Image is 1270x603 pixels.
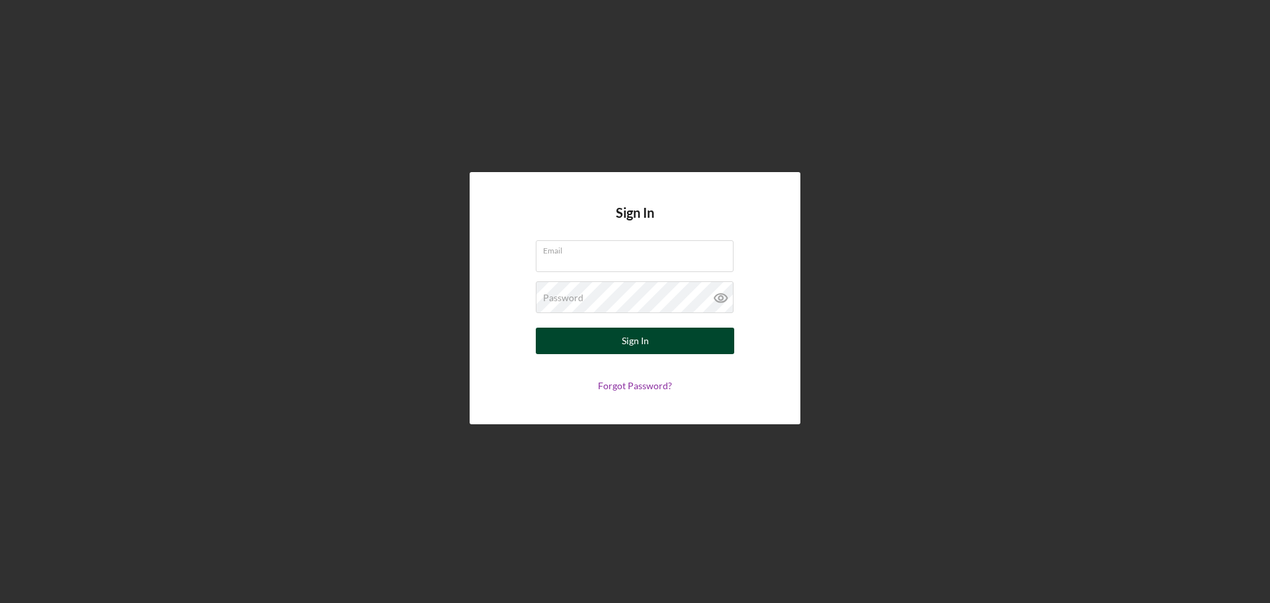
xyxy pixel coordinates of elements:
[543,241,734,255] label: Email
[616,205,654,240] h4: Sign In
[622,328,649,354] div: Sign In
[598,380,672,391] a: Forgot Password?
[543,293,583,303] label: Password
[536,328,734,354] button: Sign In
